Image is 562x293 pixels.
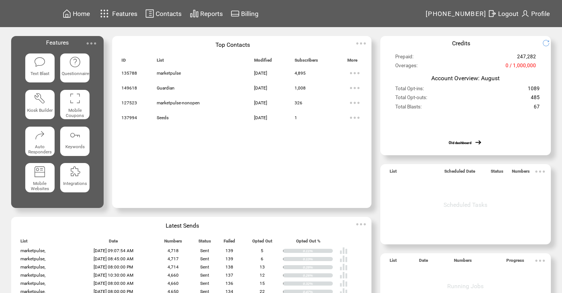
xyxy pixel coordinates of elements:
[121,85,137,91] span: 149618
[190,9,199,18] img: chart.svg
[84,36,99,51] img: ellypsis.svg
[225,248,233,253] span: 139
[34,56,46,68] img: text-blast.svg
[487,8,520,19] a: Logout
[27,108,53,113] span: Kiosk Builder
[20,238,27,247] span: List
[198,238,211,247] span: Status
[303,281,332,286] div: 0.32%
[303,273,332,278] div: 0.26%
[121,100,137,105] span: 127523
[94,256,133,261] span: [DATE] 08:45:00 AM
[62,71,89,76] span: Questionnaire
[168,256,179,261] span: 4,717
[94,273,133,278] span: [DATE] 10:30:00 AM
[94,248,133,253] span: [DATE] 09:07:54 AM
[60,127,90,157] a: Keywords
[144,8,183,19] a: Contacts
[254,115,267,120] span: [DATE]
[34,166,46,178] img: mobile-websites.svg
[231,9,240,18] img: creidtcard.svg
[20,256,45,261] span: marketpulse,
[520,8,551,19] a: Profile
[295,115,297,120] span: 1
[444,201,487,208] span: Scheduled Tasks
[66,108,84,118] span: Mobile Coupons
[157,85,175,91] span: Guardian
[498,10,519,17] span: Logout
[254,58,272,66] span: Modified
[254,85,267,91] span: [DATE]
[215,41,250,48] span: Top Contacts
[454,258,472,266] span: Numbers
[200,256,209,261] span: Sent
[254,71,267,76] span: [DATE]
[447,283,484,290] span: Running Jobs
[512,169,530,177] span: Numbers
[260,281,265,286] span: 15
[157,100,200,105] span: marketpulse-nonopen
[166,222,199,229] span: Latest Sends
[521,9,530,18] img: profile.svg
[109,238,118,247] span: Date
[531,10,550,17] span: Profile
[46,39,69,46] span: Features
[20,273,45,278] span: marketpulse,
[65,144,85,149] span: Keywords
[69,166,81,178] img: integrations.svg
[112,10,137,17] span: Features
[25,90,55,121] a: Kiosk Builder
[224,238,235,247] span: Failed
[60,53,90,84] a: Questionnaire
[20,248,45,253] span: marketpulse,
[303,249,332,253] div: 0.11%
[347,58,357,66] span: More
[157,71,181,76] span: marketpulse
[200,273,209,278] span: Sent
[121,58,126,66] span: ID
[260,264,265,270] span: 13
[60,90,90,121] a: Mobile Coupons
[347,81,362,95] img: ellypsis.svg
[449,141,471,145] a: Old dashboard
[347,95,362,110] img: ellypsis.svg
[426,10,487,17] span: [PHONE_NUMBER]
[303,257,332,261] div: 0.13%
[30,71,49,76] span: Text Blast
[69,92,81,104] img: coupons.svg
[296,238,321,247] span: Opted Out %
[34,92,46,104] img: tool%201.svg
[533,253,548,268] img: ellypsis.svg
[295,100,302,105] span: 326
[34,129,46,141] img: auto-responders.svg
[20,281,45,286] span: marketpulse,
[303,265,332,270] div: 0.28%
[295,85,306,91] span: 1,008
[164,238,182,247] span: Numbers
[491,169,503,177] span: Status
[200,10,223,17] span: Reports
[157,115,169,120] span: Seeds
[431,75,500,82] span: Account Overview: August
[168,264,179,270] span: 4,714
[252,238,272,247] span: Opted Out
[452,40,470,47] span: Credits
[168,273,179,278] span: 4,660
[390,258,397,266] span: List
[390,169,397,177] span: List
[97,6,139,21] a: Features
[121,71,137,76] span: 135788
[542,39,555,47] img: refresh.png
[517,54,536,63] span: 247,282
[157,58,164,66] span: List
[25,163,55,194] a: Mobile Websites
[69,56,81,68] img: questionnaire.svg
[225,281,233,286] span: 136
[340,271,348,279] img: poll%20-%20white.svg
[230,8,260,19] a: Billing
[395,63,418,72] span: Overages:
[340,263,348,271] img: poll%20-%20white.svg
[347,66,362,81] img: ellypsis.svg
[28,144,52,154] span: Auto Responders
[25,127,55,157] a: Auto Responders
